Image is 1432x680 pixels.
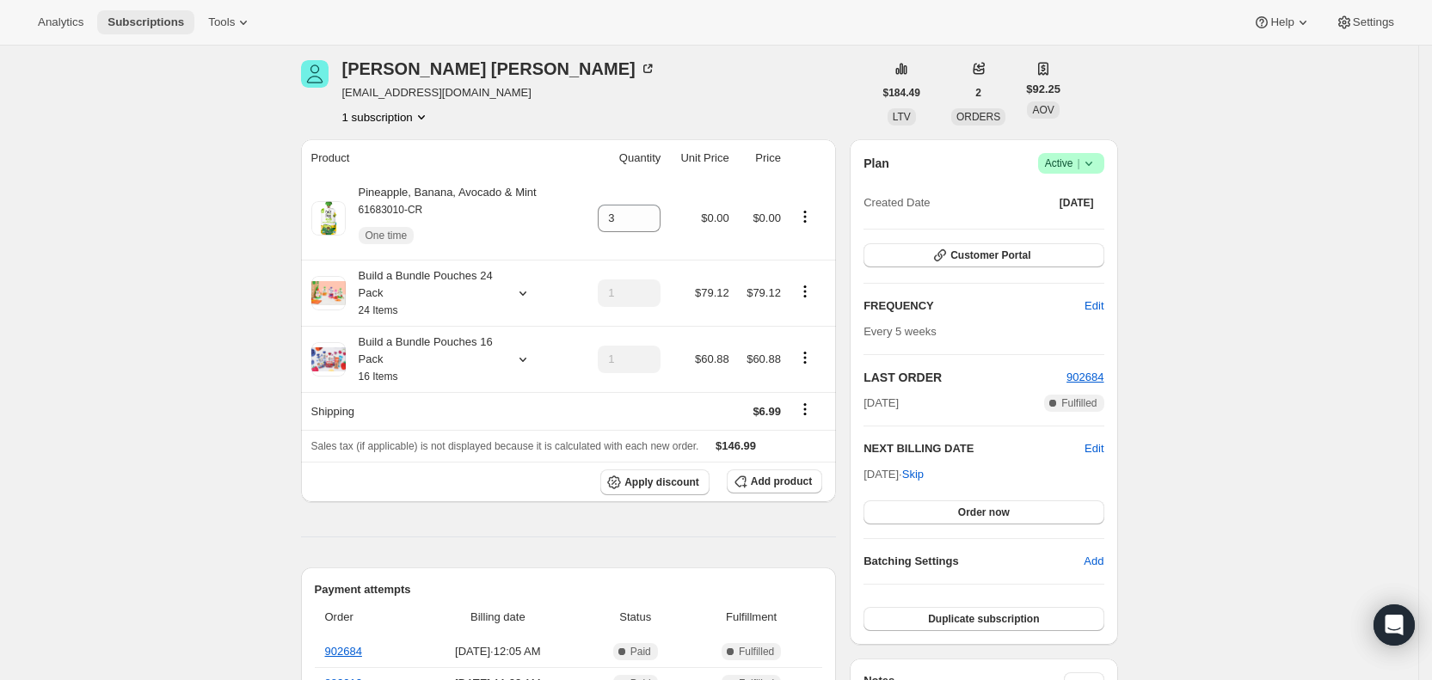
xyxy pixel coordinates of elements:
span: $79.12 [747,286,781,299]
th: Shipping [301,392,581,430]
div: Build a Bundle Pouches 24 Pack [346,267,501,319]
h2: Plan [864,155,889,172]
th: Order [315,598,411,636]
span: Settings [1353,15,1394,29]
th: Quantity [581,139,666,177]
span: Edit [1085,297,1103,315]
span: $184.49 [883,86,920,100]
button: 2 [965,81,992,105]
span: [EMAIL_ADDRESS][DOMAIN_NAME] [342,84,656,101]
span: [DATE] [1060,196,1094,210]
div: Build a Bundle Pouches 16 Pack [346,334,501,385]
span: One time [366,229,408,242]
span: Created Date [864,194,930,211]
span: $60.88 [747,352,781,365]
button: Product actions [791,348,819,367]
span: | [1077,156,1079,170]
a: 902684 [325,645,362,658]
span: $92.25 [1026,81,1060,98]
span: Billing date [415,609,580,626]
span: Analytics [38,15,83,29]
span: $6.99 [753,405,781,418]
button: Edit [1085,440,1103,457]
span: Fulfilled [739,645,774,659]
span: Christina Chun [301,60,329,88]
button: Duplicate subscription [864,607,1103,631]
h2: FREQUENCY [864,297,1085,315]
span: [DATE] · [864,468,924,481]
span: Tools [208,15,235,29]
h2: NEXT BILLING DATE [864,440,1085,457]
button: Skip [892,461,934,488]
span: Duplicate subscription [928,612,1039,626]
button: Subscriptions [97,10,194,34]
span: $0.00 [753,211,781,224]
span: Subscriptions [108,15,184,29]
span: Sales tax (if applicable) is not displayed because it is calculated with each new order. [311,440,699,452]
span: Fulfilled [1061,396,1097,410]
a: 902684 [1066,371,1103,383]
span: [DATE] [864,395,899,412]
img: product img [311,201,346,236]
span: LTV [893,111,911,123]
div: [PERSON_NAME] [PERSON_NAME] [342,60,656,77]
span: Skip [902,466,924,483]
h6: Batching Settings [864,553,1084,570]
span: AOV [1032,104,1054,116]
span: $0.00 [701,211,729,224]
span: Every 5 weeks [864,325,937,338]
div: Pineapple, Banana, Avocado & Mint [346,184,537,253]
span: Order now [958,505,1010,519]
button: Customer Portal [864,243,1103,267]
span: Fulfillment [691,609,812,626]
h2: LAST ORDER [864,369,1066,386]
button: Product actions [791,207,819,226]
div: Open Intercom Messenger [1374,604,1415,646]
span: 2 [975,86,981,100]
span: Help [1270,15,1294,29]
h2: Payment attempts [315,581,823,598]
button: Add product [727,469,822,493]
button: Product actions [342,108,430,126]
span: [DATE] · 12:05 AM [415,643,580,660]
small: 61683010-CR [359,204,423,216]
button: Edit [1074,292,1114,320]
button: 902684 [1066,369,1103,386]
small: 24 Items [359,304,398,316]
span: Active [1045,155,1097,172]
span: $60.88 [695,352,729,365]
th: Unit Price [666,139,734,177]
button: $184.49 [873,81,931,105]
span: Status [590,609,680,626]
span: Add product [751,475,812,488]
th: Product [301,139,581,177]
button: Product actions [791,282,819,301]
button: Tools [198,10,262,34]
button: Settings [1325,10,1404,34]
button: Analytics [28,10,94,34]
button: Add [1073,548,1114,575]
th: Price [734,139,786,177]
small: 16 Items [359,371,398,383]
span: Customer Portal [950,248,1030,262]
span: $146.99 [716,439,756,452]
button: Shipping actions [791,400,819,419]
span: Add [1084,553,1103,570]
span: Apply discount [624,475,699,489]
button: [DATE] [1049,191,1104,215]
span: Paid [630,645,651,659]
button: Apply discount [600,469,710,495]
button: Help [1243,10,1321,34]
span: ORDERS [956,111,1000,123]
button: Order now [864,500,1103,524]
span: $79.12 [695,286,729,299]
